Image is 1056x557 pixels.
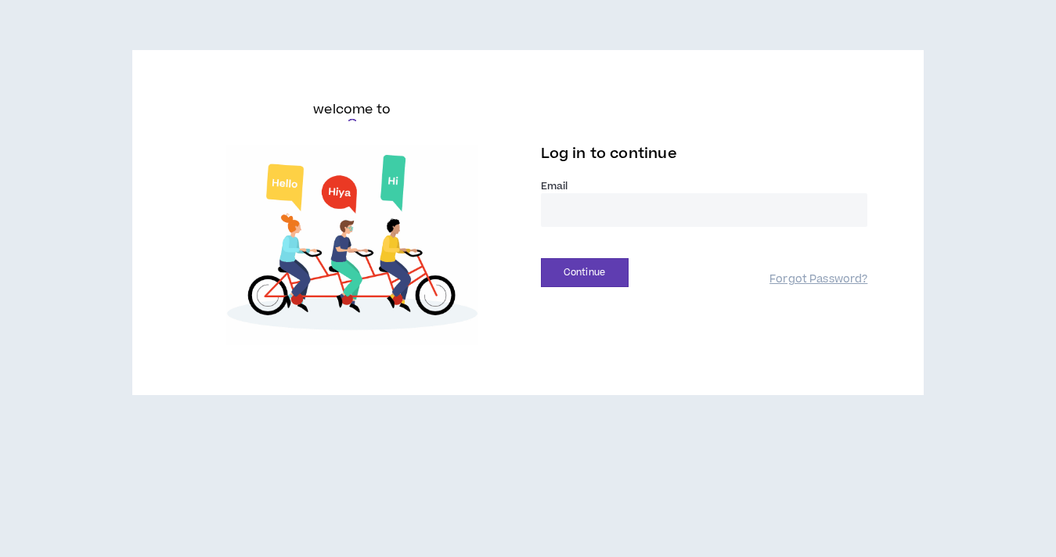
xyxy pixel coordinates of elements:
h6: welcome to [313,100,391,119]
a: Forgot Password? [769,272,867,287]
label: Email [541,179,868,193]
img: Welcome to Wripple [189,146,516,345]
span: Log in to continue [541,144,677,164]
button: Continue [541,258,629,287]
